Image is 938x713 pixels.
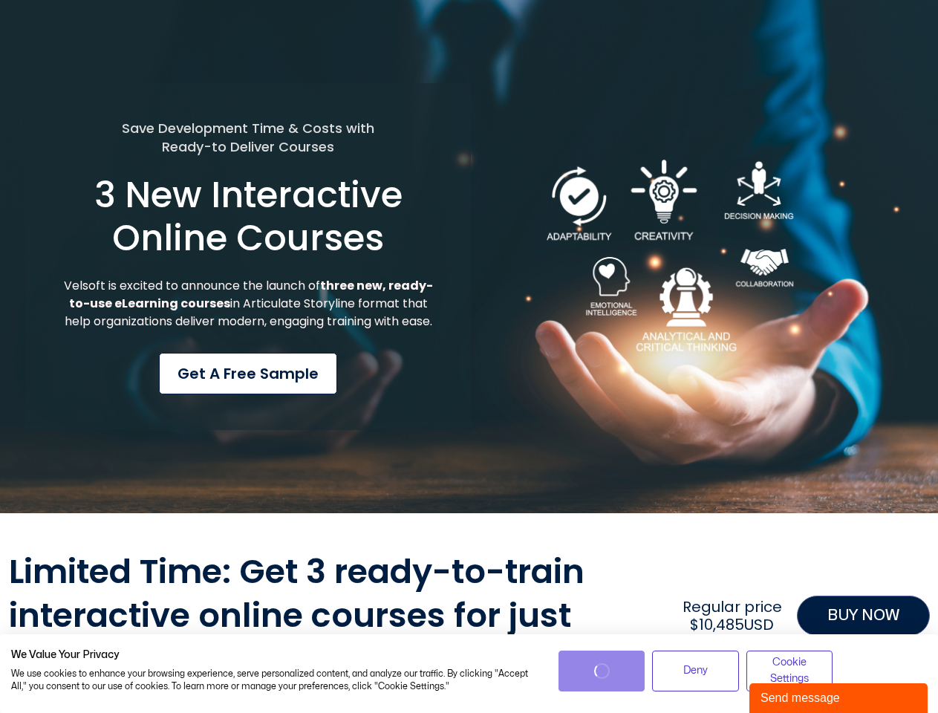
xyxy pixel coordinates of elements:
[62,277,435,331] p: Velsoft is excited to announce the launch of in Articulate Storyline format that help organizatio...
[69,277,433,312] strong: three new, ready-to-use eLearning courses
[62,119,435,156] h5: Save Development Time & Costs with Ready-to Deliver Courses
[558,651,645,691] button: Accept all cookies
[675,598,789,634] h2: Regular price $10,485USD
[749,680,931,713] iframe: chat widget
[683,662,708,679] span: Deny
[11,648,536,662] h2: We Value Your Privacy
[9,550,668,681] h2: Limited Time: Get 3 ready-to-train interactive online courses for just $3,300USD
[797,596,930,636] a: BUY NOW
[756,654,824,688] span: Cookie Settings
[652,651,739,691] button: Deny all cookies
[746,651,833,691] button: Adjust cookie preferences
[177,362,319,385] span: Get a Free Sample
[159,353,337,394] a: Get a Free Sample
[11,668,536,693] p: We use cookies to enhance your browsing experience, serve personalized content, and analyze our t...
[62,174,435,259] h1: 3 New Interactive Online Courses
[827,604,899,628] span: BUY NOW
